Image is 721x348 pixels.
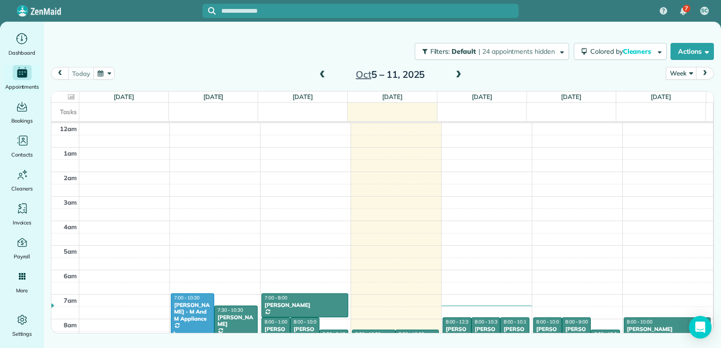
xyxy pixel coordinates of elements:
div: [PERSON_NAME] [264,302,345,308]
span: Colored by [590,47,654,56]
div: [PERSON_NAME] [445,326,469,346]
span: 1am [64,149,77,157]
a: Bookings [4,99,40,125]
span: Contacts [11,150,33,159]
div: [PERSON_NAME] [627,326,708,332]
a: [DATE] [114,93,134,100]
span: 7:30 - 10:30 [218,307,243,313]
span: 3am [64,199,77,206]
h2: 5 – 11, 2025 [331,69,449,80]
button: prev [51,67,69,80]
span: 4am [64,223,77,231]
a: Payroll [4,235,40,261]
span: 7:00 - 8:00 [265,295,287,301]
div: [PERSON_NAME] - M And M Appliance [174,302,211,322]
span: 12am [60,125,77,133]
span: 8:00 - 1:00 [265,319,287,325]
span: 8:00 - 12:30 [446,319,471,325]
span: 8:00 - 10:00 [293,319,319,325]
button: today [68,67,94,80]
div: [PERSON_NAME] [264,326,287,346]
span: Payroll [14,252,31,261]
div: Open Intercom Messenger [689,316,712,339]
a: Settings [4,312,40,339]
div: [PERSON_NAME] [293,326,316,346]
span: 8:30 - 10:30 [355,331,381,337]
button: Week [666,67,696,80]
a: Appointments [4,65,40,91]
span: Dashboard [8,48,35,58]
span: 8am [64,321,77,329]
a: [DATE] [293,93,313,100]
span: Default [452,47,477,56]
span: Cleaners [11,184,33,193]
div: [PERSON_NAME] [217,314,255,328]
div: [PERSON_NAME] [503,326,526,346]
button: Colored byCleaners [574,43,667,60]
span: SC [701,7,708,15]
span: 8:00 - 10:30 [475,319,500,325]
span: Tasks [60,108,77,116]
span: 7 [685,5,688,12]
a: Contacts [4,133,40,159]
span: 8:00 - 10:15 [503,319,529,325]
div: [PERSON_NAME] [474,326,497,346]
a: Filters: Default | 24 appointments hidden [410,43,569,60]
svg: Focus search [208,7,216,15]
span: Bookings [11,116,33,125]
span: 6am [64,272,77,280]
a: Cleaners [4,167,40,193]
span: | 24 appointments hidden [478,47,555,56]
span: 8:30 - 9:15 [323,331,345,337]
span: 8:00 - 9:00 [565,319,588,325]
button: next [696,67,714,80]
span: 8:00 - 10:00 [627,319,653,325]
button: Focus search [202,7,216,15]
span: 7:00 - 10:30 [174,295,200,301]
div: [PERSON_NAME] [565,326,588,346]
a: [DATE] [651,93,671,100]
a: [DATE] [472,93,492,100]
span: 8:30 - 10:00 [594,331,620,337]
span: Settings [12,329,32,339]
a: [DATE] [382,93,402,100]
span: 7am [64,297,77,304]
a: Dashboard [4,31,40,58]
span: More [16,286,28,295]
span: 2am [64,174,77,182]
span: Oct [356,68,371,80]
div: 7 unread notifications [673,1,693,22]
span: 5am [64,248,77,255]
div: [PERSON_NAME] [536,326,559,346]
span: Filters: [430,47,450,56]
button: Actions [671,43,714,60]
span: 8:30 - 10:00 [399,331,424,337]
span: Cleaners [623,47,653,56]
span: Invoices [13,218,32,227]
span: Appointments [5,82,39,91]
a: Invoices [4,201,40,227]
button: Filters: Default | 24 appointments hidden [415,43,569,60]
a: [DATE] [561,93,581,100]
a: [DATE] [203,93,224,100]
span: 8:00 - 10:00 [537,319,562,325]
